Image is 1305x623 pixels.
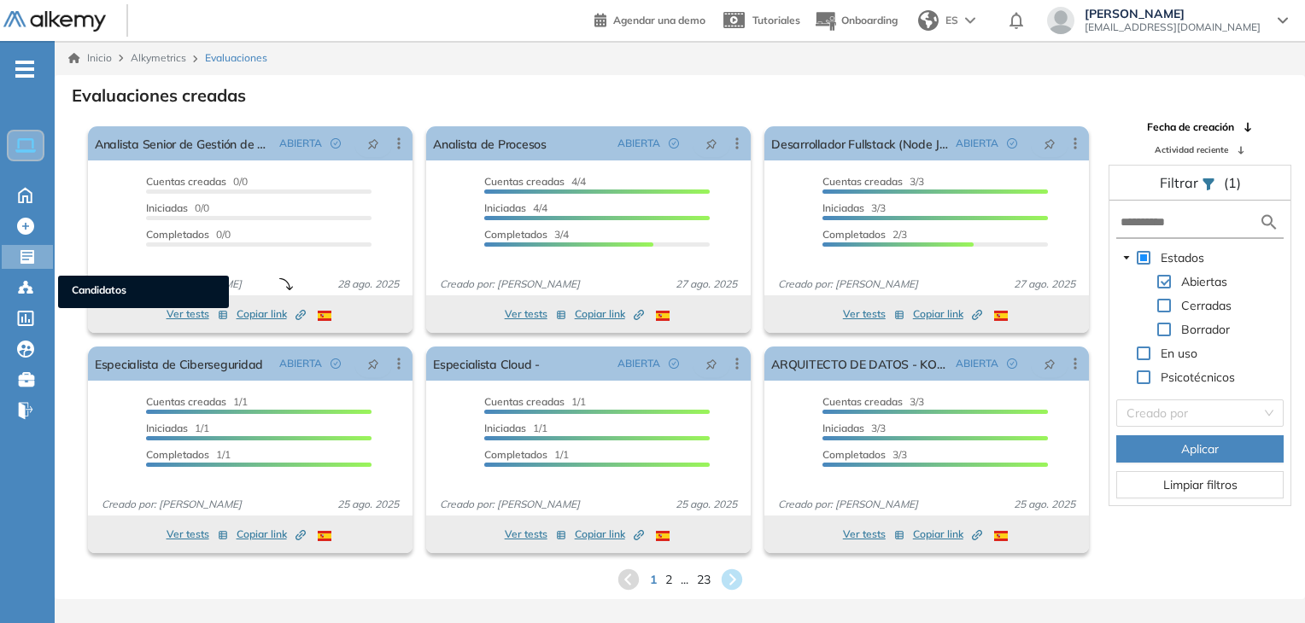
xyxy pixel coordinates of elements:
[354,130,392,157] button: pushpin
[237,524,306,544] button: Copiar link
[1157,367,1238,387] span: Psicotécnicos
[697,571,711,589] span: 23
[1122,253,1131,262] span: caret-down
[279,136,322,151] span: ABIERTA
[1178,295,1235,316] span: Cerradas
[822,448,886,461] span: Completados
[656,531,670,541] img: ESP
[1031,130,1068,157] button: pushpin
[331,497,406,512] span: 25 ago. 2025
[617,136,660,151] span: ABIERTA
[146,448,231,461] span: 1/1
[1157,247,1208,268] span: Estados
[484,448,547,461] span: Completados
[15,67,34,71] i: -
[484,175,565,188] span: Cuentas creadas
[822,175,903,188] span: Cuentas creadas
[484,228,569,241] span: 3/4
[146,228,231,241] span: 0/0
[318,531,331,541] img: ESP
[1259,212,1279,233] img: search icon
[205,50,267,66] span: Evaluaciones
[956,136,998,151] span: ABIERTA
[575,527,644,542] span: Copiar link
[1178,319,1233,340] span: Borrador
[575,524,644,544] button: Copiar link
[95,497,249,512] span: Creado por: [PERSON_NAME]
[669,358,679,369] span: check-circle
[822,175,924,188] span: 3/3
[367,137,379,150] span: pushpin
[843,524,904,544] button: Ver tests
[146,395,226,408] span: Cuentas creadas
[331,138,341,148] span: check-circle
[1007,138,1017,148] span: check-circle
[771,497,925,512] span: Creado por: [PERSON_NAME]
[146,175,248,188] span: 0/0
[484,201,547,214] span: 4/4
[814,3,898,39] button: Onboarding
[665,571,672,589] span: 2
[167,524,228,544] button: Ver tests
[1160,174,1202,191] span: Filtrar
[843,304,904,324] button: Ver tests
[913,306,982,322] span: Copiar link
[146,175,226,188] span: Cuentas creadas
[68,50,112,66] a: Inicio
[146,201,188,214] span: Iniciadas
[822,448,907,461] span: 3/3
[167,304,228,324] button: Ver tests
[822,395,924,408] span: 3/3
[771,277,925,292] span: Creado por: [PERSON_NAME]
[1157,343,1201,364] span: En uso
[331,277,406,292] span: 28 ago. 2025
[1181,440,1219,458] span: Aplicar
[146,422,188,434] span: Iniciadas
[913,527,982,542] span: Copiar link
[575,304,644,324] button: Copiar link
[822,422,864,434] span: Iniciadas
[484,228,547,241] span: Completados
[822,201,864,214] span: Iniciadas
[1181,274,1227,289] span: Abiertas
[669,277,744,292] span: 27 ago. 2025
[1161,250,1204,265] span: Estados
[1178,271,1231,292] span: Abiertas
[1181,298,1232,313] span: Cerradas
[822,422,886,434] span: 3/3
[994,531,1008,541] img: ESP
[484,422,526,434] span: Iniciadas
[575,306,644,322] span: Copiar link
[1007,277,1082,292] span: 27 ago. 2025
[1085,20,1261,34] span: [EMAIL_ADDRESS][DOMAIN_NAME]
[693,350,730,377] button: pushpin
[237,306,306,322] span: Copiar link
[669,138,679,148] span: check-circle
[613,14,705,26] span: Agendar una demo
[822,395,903,408] span: Cuentas creadas
[237,527,306,542] span: Copiar link
[1161,346,1197,361] span: En uso
[1044,137,1056,150] span: pushpin
[1044,357,1056,370] span: pushpin
[956,356,998,371] span: ABIERTA
[484,395,565,408] span: Cuentas creadas
[484,395,586,408] span: 1/1
[331,358,341,369] span: check-circle
[72,85,246,106] h3: Evaluaciones creadas
[354,350,392,377] button: pushpin
[771,346,949,381] a: ARQUITECTO DE DATOS - KOMATZU
[656,311,670,321] img: ESP
[505,524,566,544] button: Ver tests
[913,524,982,544] button: Copiar link
[1147,119,1234,135] span: Fecha de creación
[505,304,566,324] button: Ver tests
[1116,471,1284,498] button: Limpiar filtros
[95,346,263,381] a: Especialista de Ciberseguridad
[279,356,322,371] span: ABIERTA
[650,571,657,589] span: 1
[1031,350,1068,377] button: pushpin
[705,357,717,370] span: pushpin
[945,13,958,28] span: ES
[822,228,907,241] span: 2/3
